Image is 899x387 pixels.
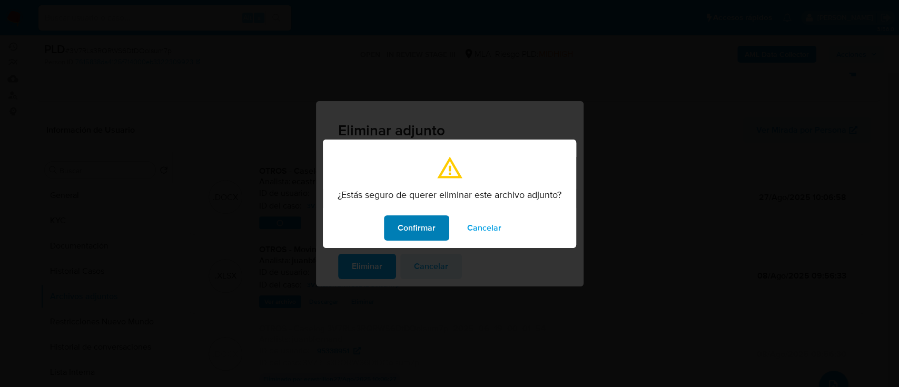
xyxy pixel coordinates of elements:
span: Confirmar [398,216,436,240]
button: modal_confirmation.confirm [384,215,449,241]
button: modal_confirmation.cancel [453,215,515,241]
p: ¿Estás seguro de querer eliminar este archivo adjunto? [338,189,561,201]
div: modal_confirmation.title [323,140,576,248]
span: Cancelar [467,216,501,240]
